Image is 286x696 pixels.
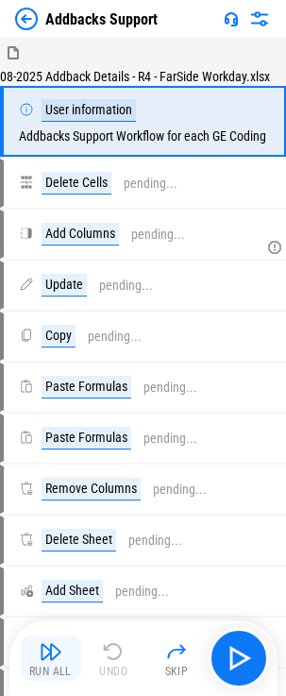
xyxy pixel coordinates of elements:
div: Remove Columns [42,478,141,501]
div: Skip [165,666,189,677]
div: Addbacks Support [45,10,158,28]
div: pending... [88,330,142,344]
div: pending... [143,432,197,446]
div: pending... [99,279,153,293]
div: Run All [29,666,72,677]
img: Settings menu [248,8,271,30]
button: Run All [21,636,81,681]
img: Support [224,11,239,26]
img: Back [15,8,38,30]
div: pending... [143,381,197,395]
div: Delete Cells [42,172,111,195]
div: pending... [115,585,169,599]
button: Skip [146,636,207,681]
div: pending... [128,534,182,548]
img: Run All [40,640,62,663]
div: Paste Formulas [42,427,131,450]
div: Add Sheet [42,580,103,603]
div: Addbacks Support Workflow for each GE Coding [19,99,266,144]
div: pending... [153,483,207,497]
div: pending... [124,177,177,191]
div: Paste Formulas [42,376,131,399]
img: Main button [224,643,254,673]
div: Delete Sheet [42,529,116,552]
svg: Adding a column to match the table structure of the Addbacks review file [267,240,282,255]
div: Update [42,274,87,297]
div: User information [42,99,136,122]
img: Skip [165,640,188,663]
div: pending... [131,228,185,242]
div: Add Columns [42,223,119,246]
div: Copy [42,325,76,348]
